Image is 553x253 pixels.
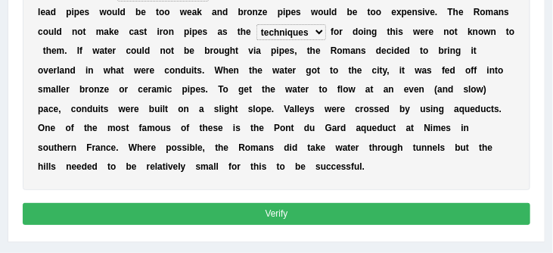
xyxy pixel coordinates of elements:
b: o [89,84,94,95]
b: s [290,45,295,56]
b: e [357,65,362,76]
b: b [439,45,444,56]
b: e [107,45,113,56]
b: n [72,27,77,37]
b: c [167,84,172,95]
b: h [110,65,116,76]
b: x [396,7,402,17]
b: o [465,65,471,76]
b: e [197,27,203,37]
b: s [296,7,301,17]
b: i [253,45,256,56]
b: a [256,45,261,56]
b: e [407,7,412,17]
b: m [157,84,165,95]
b: a [60,65,65,76]
b: i [85,65,88,76]
b: n [175,65,180,76]
b: h [241,27,246,37]
button: Verify [23,203,531,225]
b: i [399,65,402,76]
b: o [478,27,483,37]
b: i [190,27,192,37]
b: t [420,45,423,56]
b: n [450,45,455,56]
b: w [180,7,187,17]
b: , [294,45,297,56]
b: w [349,84,356,95]
b: p [285,7,290,17]
b: t [297,84,300,95]
b: t [104,45,107,56]
b: m [43,84,51,95]
b: l [57,65,59,76]
b: e [284,45,290,56]
b: e [141,7,146,17]
b: d [70,65,76,76]
b: u [48,27,54,37]
b: t [506,27,509,37]
b: p [190,84,195,95]
b: r [146,65,150,76]
b: n [234,65,239,76]
b: i [283,7,285,17]
b: d [120,7,126,17]
b: e [228,65,234,76]
b: . [64,45,67,56]
b: s [200,84,206,95]
b: k [109,27,114,37]
b: r [244,7,247,17]
b: i [396,27,398,37]
b: . [202,65,204,76]
b: r [293,65,297,76]
b: e [392,7,397,17]
b: r [444,45,448,56]
b: v [248,45,253,56]
b: n [217,7,222,17]
b: l [340,84,343,95]
b: o [247,7,253,17]
b: s [197,65,202,76]
b: e [300,84,306,95]
b: e [150,65,155,76]
b: a [116,65,121,76]
b: m [96,27,104,37]
b: r [339,27,343,37]
b: c [129,27,134,37]
b: e [287,65,293,76]
b: o [322,84,328,95]
b: t [474,45,477,56]
b: f [331,27,334,37]
b: o [38,65,43,76]
b: a [494,7,499,17]
b: R [331,45,337,56]
b: c [126,45,132,56]
b: e [429,27,434,37]
b: b [238,7,244,17]
b: i [364,27,366,37]
b: h [265,84,270,95]
b: n [64,65,70,76]
b: c [138,84,143,95]
b: w [100,7,107,17]
b: w [134,65,141,76]
b: i [487,65,489,76]
b: v [425,7,430,17]
b: t [495,65,498,76]
b: n [253,7,258,17]
b: h [230,45,235,56]
b: i [71,7,73,17]
b: h [352,65,357,76]
b: u [324,7,329,17]
b: t [455,27,458,37]
b: i [157,27,160,37]
b: k [197,7,202,17]
b: e [315,45,321,56]
b: o [119,84,124,95]
b: u [219,45,225,56]
b: o [77,27,82,37]
b: t [238,27,241,37]
b: l [54,27,56,37]
b: o [213,45,219,56]
b: a [51,84,56,95]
